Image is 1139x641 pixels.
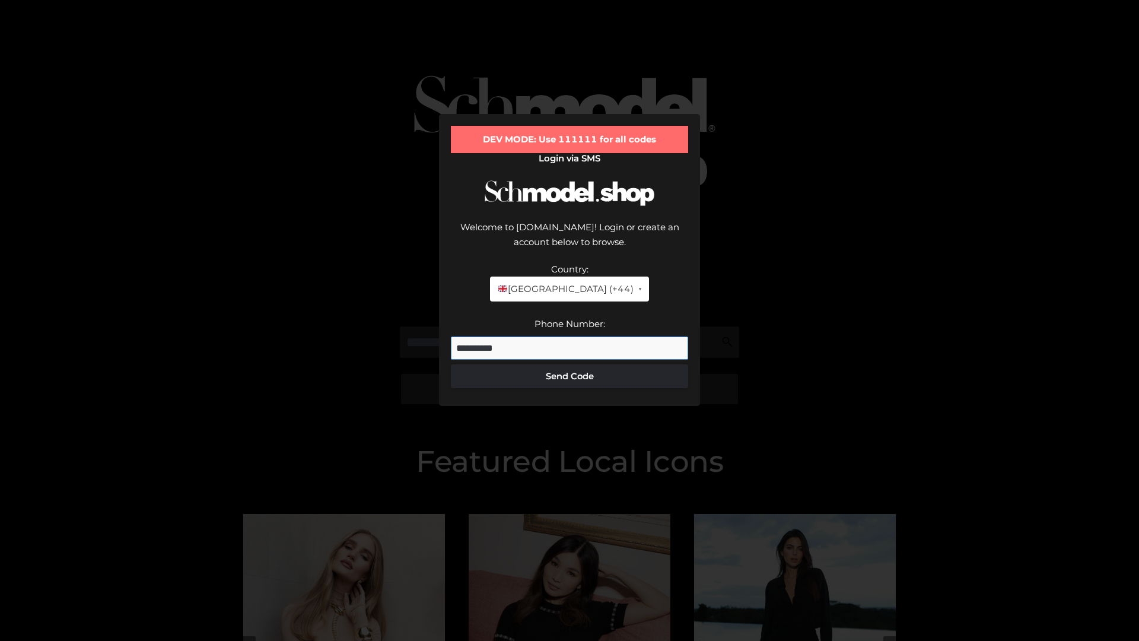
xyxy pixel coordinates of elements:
[498,284,507,293] img: 🇬🇧
[481,170,658,217] img: Schmodel Logo
[451,220,688,262] div: Welcome to [DOMAIN_NAME]! Login or create an account below to browse.
[551,264,588,275] label: Country:
[451,126,688,153] div: DEV MODE: Use 111111 for all codes
[451,364,688,388] button: Send Code
[497,281,633,297] span: [GEOGRAPHIC_DATA] (+44)
[534,318,605,329] label: Phone Number:
[451,153,688,164] h2: Login via SMS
